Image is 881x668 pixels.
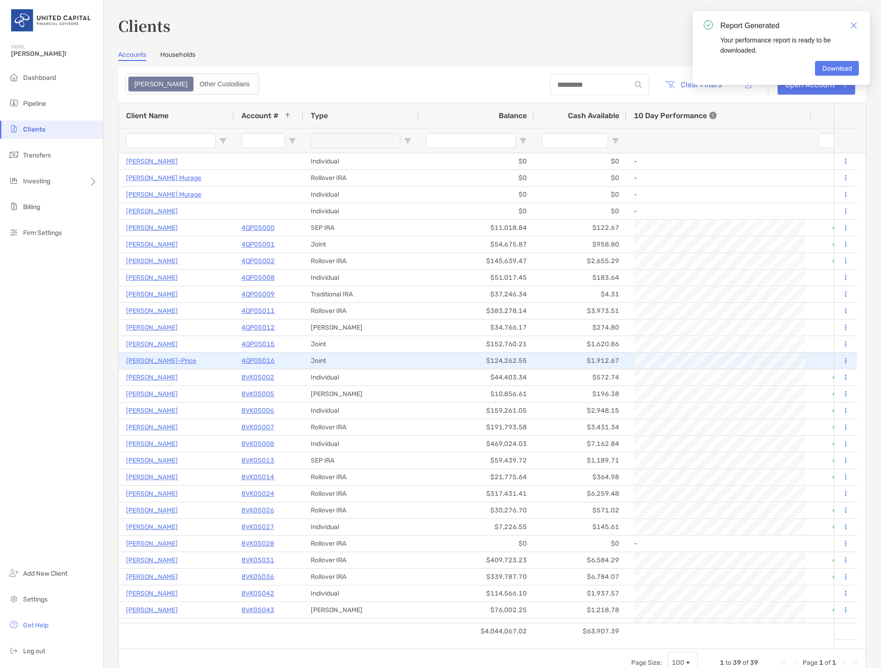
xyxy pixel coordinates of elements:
[303,452,419,469] div: SEP IRA
[8,175,19,186] img: investing icon
[419,369,534,385] div: $44,403.34
[811,619,867,635] div: +11.12%
[23,151,51,159] span: Transfers
[126,205,178,217] a: [PERSON_NAME]
[419,353,534,369] div: $124,262.55
[811,286,867,302] div: +3.26%
[419,419,534,435] div: $191,793.58
[534,619,627,635] div: $332.20
[241,222,275,234] a: 4QP05000
[241,289,275,300] a: 4QP05009
[534,552,627,568] div: $6,584.29
[160,51,195,61] a: Households
[534,336,627,352] div: $1,620.86
[23,126,45,133] span: Clients
[419,519,534,535] div: $7,226.55
[672,659,684,667] div: 100
[811,203,867,219] div: 0%
[303,619,419,635] div: Rollover IRA
[851,22,857,29] img: icon close
[568,111,619,120] span: Cash Available
[23,229,62,237] span: Firm Settings
[311,111,328,120] span: Type
[241,239,275,250] a: 4QP05001
[303,569,419,585] div: Rollover IRA
[811,270,867,286] div: +6.76%
[8,645,19,656] img: logout icon
[23,203,40,211] span: Billing
[811,220,867,236] div: +11.99%
[126,255,178,267] p: [PERSON_NAME]
[126,388,178,400] a: [PERSON_NAME]
[126,488,178,499] p: [PERSON_NAME]
[289,137,296,144] button: Open Filter Menu
[534,452,627,469] div: $1,189.71
[126,455,178,466] p: [PERSON_NAME]
[534,187,627,203] div: $0
[8,123,19,134] img: clients icon
[126,421,178,433] a: [PERSON_NAME]
[634,187,804,202] div: -
[241,438,274,450] a: 8VK05008
[303,220,419,236] div: SEP IRA
[819,133,848,148] input: ITD Filter Input
[534,486,627,502] div: $6,259.48
[126,405,178,416] p: [PERSON_NAME]
[126,588,178,599] a: [PERSON_NAME]
[634,103,717,128] div: 10 Day Performance
[241,621,274,632] a: 8VK05044
[811,253,867,269] div: +15.63%
[241,355,275,367] a: 4QP05016
[241,588,274,599] a: 8VK05042
[8,201,19,212] img: billing icon
[23,570,67,578] span: Add New Client
[534,519,627,535] div: $145.61
[8,567,19,578] img: add_new_client icon
[720,20,859,31] div: Report Generated
[126,554,178,566] p: [PERSON_NAME]
[126,505,178,516] a: [PERSON_NAME]
[126,156,178,167] a: [PERSON_NAME]
[126,272,178,283] a: [PERSON_NAME]
[419,236,534,253] div: $54,675.87
[811,469,867,485] div: +18.69%
[303,270,419,286] div: Individual
[811,386,867,402] div: +15.87%
[534,353,627,369] div: $1,912.67
[419,619,534,635] div: $20,476.07
[241,322,275,333] p: 4QP05012
[419,220,534,236] div: $11,018.84
[811,236,867,253] div: +10.59%
[126,571,178,583] p: [PERSON_NAME]
[8,97,19,108] img: pipeline icon
[419,303,534,319] div: $383,278.14
[241,405,274,416] a: 8VK05006
[534,236,627,253] div: $958.80
[126,239,178,250] a: [PERSON_NAME]
[8,227,19,238] img: firm-settings icon
[23,596,48,603] span: Settings
[303,602,419,618] div: [PERSON_NAME]
[534,403,627,419] div: $2,948.15
[791,659,799,667] div: Previous Page
[126,189,201,200] a: [PERSON_NAME] Murage
[419,270,534,286] div: $51,017.45
[815,61,859,76] a: Download
[241,538,274,549] a: 8VK05028
[419,469,534,485] div: $21,775.64
[811,336,867,352] div: +1.73%
[534,536,627,552] div: $0
[8,72,19,83] img: dashboard icon
[519,137,527,144] button: Open Filter Menu
[23,74,56,82] span: Dashboard
[241,571,274,583] a: 8VK05036
[658,74,729,95] button: Clear Filters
